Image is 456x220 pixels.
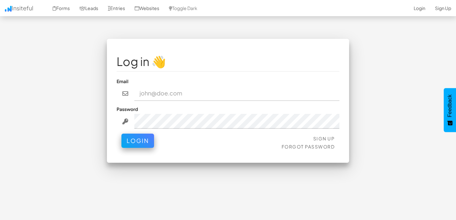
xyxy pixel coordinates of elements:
a: Sign Up [313,136,335,141]
button: Feedback - Show survey [444,88,456,132]
a: Forgot Password [282,144,335,149]
img: icon.png [5,6,12,12]
button: Login [121,134,154,148]
label: Email [117,78,129,84]
h1: Log in 👋 [117,55,339,68]
span: Feedback [447,94,453,117]
label: Password [117,106,138,112]
input: john@doe.com [134,86,340,101]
